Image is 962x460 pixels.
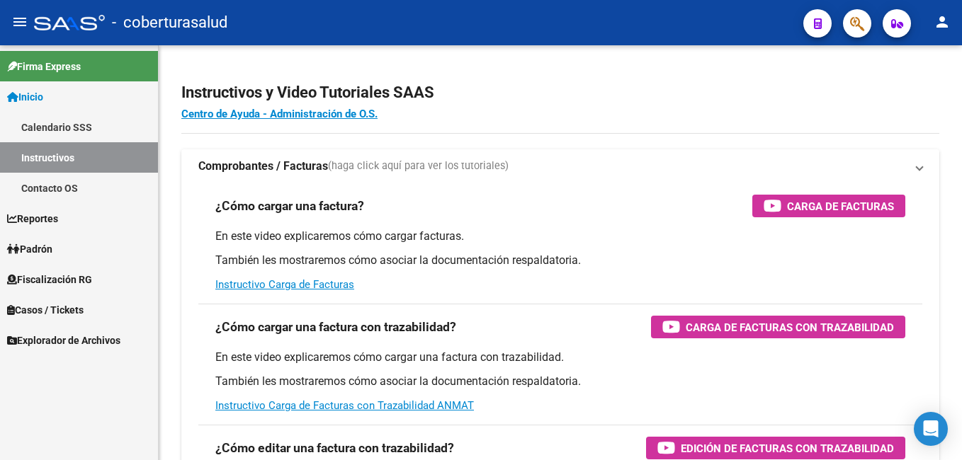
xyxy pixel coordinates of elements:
span: - coberturasalud [112,7,227,38]
h3: ¿Cómo cargar una factura? [215,196,364,216]
a: Instructivo Carga de Facturas con Trazabilidad ANMAT [215,399,474,412]
button: Edición de Facturas con Trazabilidad [646,437,905,459]
strong: Comprobantes / Facturas [198,159,328,174]
span: Firma Express [7,59,81,74]
span: Fiscalización RG [7,272,92,287]
span: Carga de Facturas [787,197,894,215]
h2: Instructivos y Video Tutoriales SAAS [181,79,939,106]
h3: ¿Cómo editar una factura con trazabilidad? [215,438,454,458]
span: Inicio [7,89,43,105]
p: También les mostraremos cómo asociar la documentación respaldatoria. [215,374,905,389]
mat-expansion-panel-header: Comprobantes / Facturas(haga click aquí para ver los tutoriales) [181,149,939,183]
button: Carga de Facturas [752,195,905,217]
span: (haga click aquí para ver los tutoriales) [328,159,509,174]
p: También les mostraremos cómo asociar la documentación respaldatoria. [215,253,905,268]
span: Edición de Facturas con Trazabilidad [681,439,894,457]
div: Open Intercom Messenger [914,412,948,446]
mat-icon: menu [11,13,28,30]
a: Instructivo Carga de Facturas [215,278,354,291]
span: Padrón [7,241,52,257]
span: Reportes [7,211,58,226]
p: En este video explicaremos cómo cargar una factura con trazabilidad. [215,350,905,365]
span: Casos / Tickets [7,302,84,318]
span: Explorador de Archivos [7,333,120,348]
a: Centro de Ayuda - Administración de O.S. [181,108,378,120]
p: En este video explicaremos cómo cargar facturas. [215,229,905,244]
span: Carga de Facturas con Trazabilidad [686,318,894,336]
mat-icon: person [934,13,951,30]
button: Carga de Facturas con Trazabilidad [651,316,905,338]
h3: ¿Cómo cargar una factura con trazabilidad? [215,317,456,337]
